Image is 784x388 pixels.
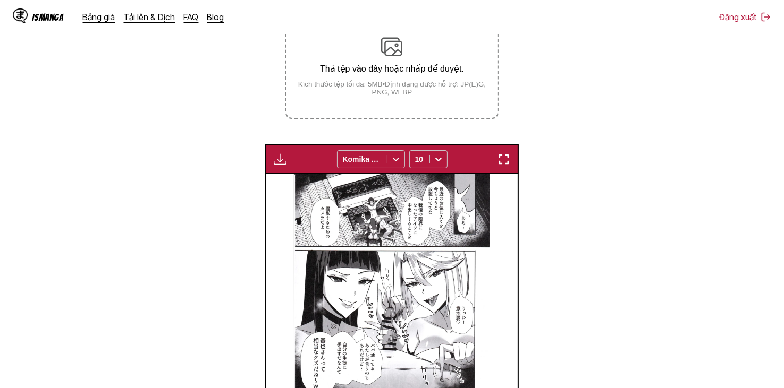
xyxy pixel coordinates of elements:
p: Thả tệp vào đây hoặc nhấp để duyệt. [286,64,497,74]
a: FAQ [184,12,199,22]
button: Đăng xuất [719,12,771,22]
a: Tải lên & Dịch [124,12,175,22]
small: Kích thước tệp tối đa: 5MB • Định dạng được hỗ trợ: JP(E)G, PNG, WEBP [286,80,497,96]
img: Download translated images [274,153,286,166]
a: Bảng giá [83,12,115,22]
a: IsManga LogoIsManga [13,8,83,25]
a: Blog [207,12,224,22]
img: Enter fullscreen [498,153,510,166]
img: IsManga Logo [13,8,28,23]
div: IsManga [32,12,64,22]
img: Sign out [761,12,771,22]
